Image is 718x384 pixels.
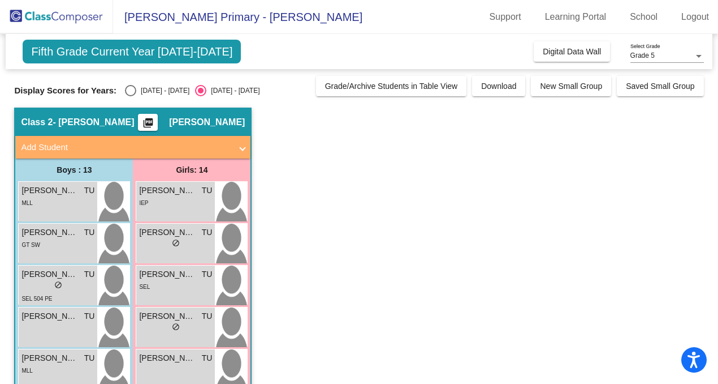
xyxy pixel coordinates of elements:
[534,41,610,62] button: Digital Data Wall
[206,86,259,96] div: [DATE] - [DATE]
[139,227,196,238] span: [PERSON_NAME] ([PERSON_NAME]) [PERSON_NAME]
[316,76,467,96] button: Grade/Archive Students in Table View
[21,296,52,302] span: SEL 504 PE
[172,239,180,247] span: do_not_disturb_alt
[84,185,95,197] span: TU
[21,368,32,374] span: MLL
[15,159,133,181] div: Boys : 13
[21,117,53,128] span: Class 2
[139,352,196,364] span: [PERSON_NAME]
[472,76,525,96] button: Download
[630,52,655,59] span: Grade 5
[21,227,78,238] span: [PERSON_NAME]
[536,8,616,26] a: Learning Portal
[531,76,611,96] button: New Small Group
[202,268,213,280] span: TU
[21,268,78,280] span: [PERSON_NAME]
[138,114,158,131] button: Print Students Details
[54,281,62,289] span: do_not_disturb_alt
[325,82,458,91] span: Grade/Archive Students in Table View
[202,227,213,238] span: TU
[169,117,245,128] span: [PERSON_NAME]
[543,47,601,56] span: Digital Data Wall
[139,284,150,290] span: SEL
[84,310,95,322] span: TU
[23,40,241,63] span: Fifth Grade Current Year [DATE]-[DATE]
[133,159,250,181] div: Girls: 14
[14,86,116,96] span: Display Scores for Years:
[113,8,362,26] span: [PERSON_NAME] Primary - [PERSON_NAME]
[202,185,213,197] span: TU
[141,117,155,133] mat-icon: picture_as_pdf
[481,82,516,91] span: Download
[84,268,95,280] span: TU
[621,8,667,26] a: School
[21,242,40,248] span: GT SW
[172,323,180,331] span: do_not_disturb_alt
[139,310,196,322] span: [PERSON_NAME]
[21,141,231,154] mat-panel-title: Add Student
[21,200,32,206] span: MLL
[139,268,196,280] span: [PERSON_NAME]
[139,200,148,206] span: IEP
[481,8,530,26] a: Support
[125,85,259,96] mat-radio-group: Select an option
[84,352,95,364] span: TU
[672,8,718,26] a: Logout
[53,117,134,128] span: - [PERSON_NAME]
[139,185,196,197] span: [PERSON_NAME]
[21,310,78,322] span: [PERSON_NAME] [PERSON_NAME]
[21,352,78,364] span: [PERSON_NAME]
[540,82,602,91] span: New Small Group
[84,227,95,238] span: TU
[15,136,250,159] mat-expansion-panel-header: Add Student
[136,86,189,96] div: [DATE] - [DATE]
[202,310,213,322] span: TU
[617,76,703,96] button: Saved Small Group
[202,352,213,364] span: TU
[21,185,78,197] span: [PERSON_NAME]
[626,82,694,91] span: Saved Small Group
